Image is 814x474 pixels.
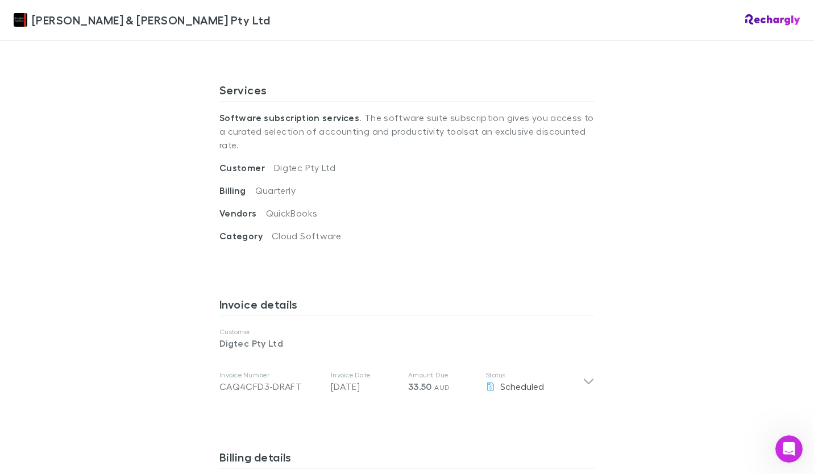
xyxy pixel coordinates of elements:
h3: Services [219,83,595,101]
p: Amount Due [408,371,476,380]
p: [DATE] [331,380,399,393]
iframe: Intercom live chat [775,435,803,463]
span: Vendors [219,207,266,219]
p: Digtec Pty Ltd [219,336,595,350]
span: Quarterly [255,185,296,196]
span: Scheduled [500,381,544,392]
span: Billing [219,185,255,196]
span: Cloud Software [272,230,341,241]
span: Category [219,230,272,242]
img: Rechargly Logo [745,14,800,26]
span: AUD [434,383,450,392]
h3: Invoice details [219,297,595,315]
span: Digtec Pty Ltd [274,162,335,173]
strong: Software subscription services [219,112,359,123]
p: Invoice Date [331,371,399,380]
p: . The software suite subscription gives you access to a curated selection of accounting and produ... [219,102,595,161]
span: Customer [219,162,274,173]
span: 33.50 [408,381,432,392]
span: [PERSON_NAME] & [PERSON_NAME] Pty Ltd [32,11,270,28]
img: Douglas & Harrison Pty Ltd's Logo [14,13,27,27]
p: Status [485,371,583,380]
p: Customer [219,327,595,336]
h3: Billing details [219,450,595,468]
div: CAQ4CFD3-DRAFT [219,380,322,393]
span: QuickBooks [266,207,318,218]
div: Invoice NumberCAQ4CFD3-DRAFTInvoice Date[DATE]Amount Due33.50 AUDStatusScheduled [210,359,604,405]
p: Invoice Number [219,371,322,380]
